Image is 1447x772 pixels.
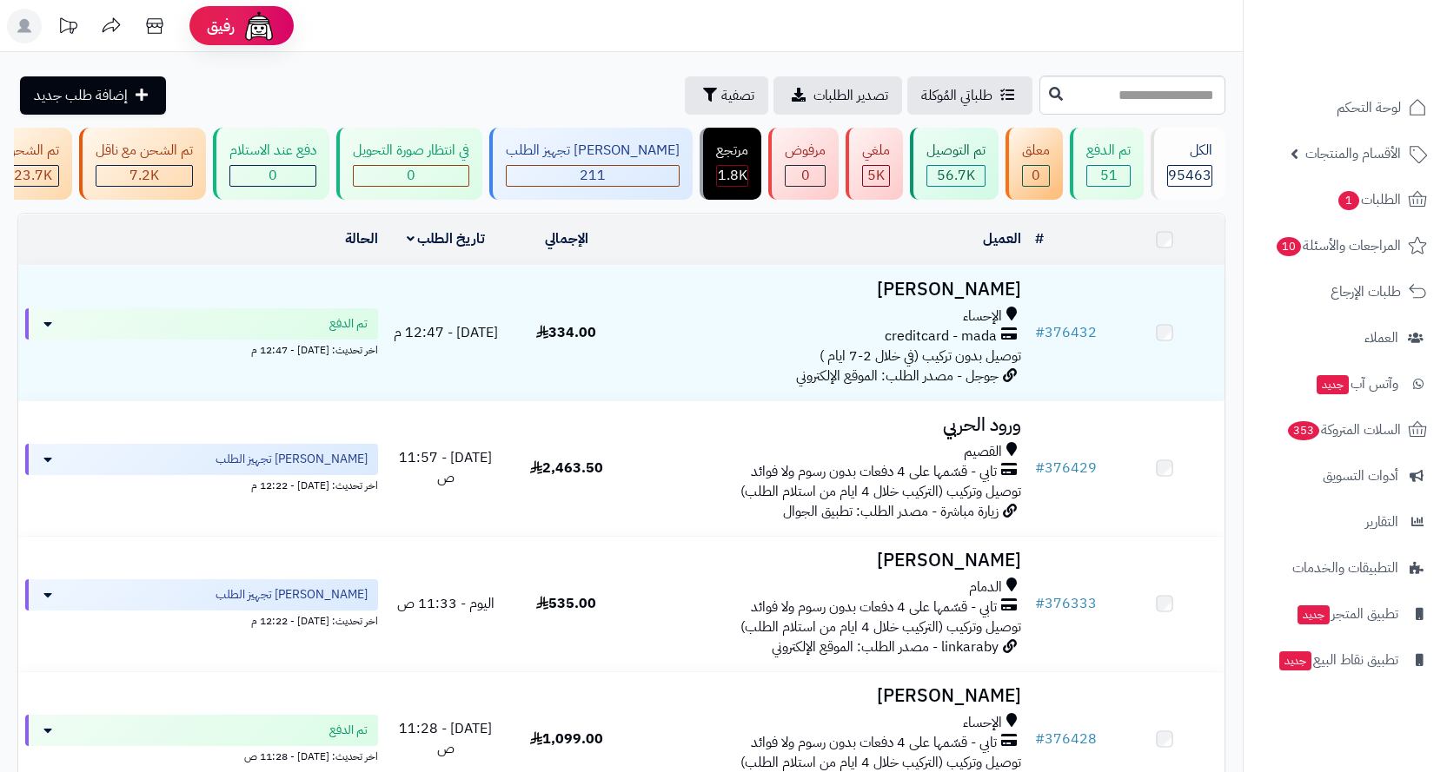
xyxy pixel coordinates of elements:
[1087,166,1130,186] div: 51
[96,141,193,161] div: تم الشحن مع ناقل
[1298,605,1330,624] span: جديد
[507,166,679,186] div: 211
[1022,141,1050,161] div: معلق
[907,76,1032,115] a: طلباتي المُوكلة
[25,746,378,764] div: اخر تحديث: [DATE] - 11:28 ص
[921,85,992,106] span: طلباتي المُوكلة
[530,458,603,478] span: 2,463.50
[229,141,316,161] div: دفع عند الاستلام
[25,610,378,629] div: اخر تحديث: [DATE] - 12:22 م
[1254,547,1437,589] a: التطبيقات والخدمات
[1296,602,1398,626] span: تطبيق المتجر
[1254,501,1437,543] a: التقارير
[1331,280,1401,304] span: طلبات الإرجاع
[1254,409,1437,451] a: السلات المتروكة353
[927,166,985,186] div: 56737
[634,280,1021,300] h3: [PERSON_NAME]
[399,718,492,759] span: [DATE] - 11:28 ص
[1277,237,1301,256] span: 10
[969,577,1002,597] span: الدمام
[1292,556,1398,580] span: التطبيقات والخدمات
[937,165,975,186] span: 56.7K
[1317,375,1349,394] span: جديد
[333,128,486,200] a: في انتظار صورة التحويل 0
[1035,322,1045,343] span: #
[1086,141,1131,161] div: تم الدفع
[1254,593,1437,635] a: تطبيق المتجرجديد
[394,322,498,343] span: [DATE] - 12:47 م
[353,141,469,161] div: في انتظار صورة التحويل
[216,586,368,604] span: [PERSON_NAME] تجهيز الطلب
[751,733,997,753] span: تابي - قسّمها على 4 دفعات بدون رسوم ولا فوائد
[634,551,1021,571] h3: [PERSON_NAME]
[740,617,1021,637] span: توصيل وتركيب (التركيب خلال 4 ايام من استلام الطلب)
[1035,228,1044,249] a: #
[1100,165,1118,186] span: 51
[718,165,747,186] span: 1.8K
[964,442,1002,462] span: القصيم
[813,85,888,106] span: تصدير الطلبات
[329,722,368,739] span: تم الدفع
[242,9,276,43] img: ai-face.png
[1337,188,1401,212] span: الطلبات
[773,76,902,115] a: تصدير الطلبات
[1305,142,1401,166] span: الأقسام والمنتجات
[1023,166,1049,186] div: 0
[129,165,159,186] span: 7.2K
[216,451,368,468] span: [PERSON_NAME] تجهيز الطلب
[716,141,748,161] div: مرتجع
[230,166,315,186] div: 0
[486,128,696,200] a: [PERSON_NAME] تجهيز الطلب 211
[1002,128,1066,200] a: معلق 0
[25,475,378,493] div: اخر تحديث: [DATE] - 12:22 م
[545,228,588,249] a: الإجمالي
[842,128,906,200] a: ملغي 5K
[863,166,889,186] div: 4984
[1167,141,1212,161] div: الكل
[354,166,468,186] div: 0
[1364,326,1398,350] span: العملاء
[1035,729,1097,749] a: #376428
[801,165,810,186] span: 0
[1275,234,1401,258] span: المراجعات والأسئلة
[1035,458,1097,478] a: #376429
[76,128,209,200] a: تم الشحن مع ناقل 7.2K
[751,462,997,482] span: تابي - قسّمها على 4 دفعات بدون رسوم ولا فوائد
[1168,165,1211,186] span: 95463
[786,166,825,186] div: 0
[407,228,486,249] a: تاريخ الطلب
[751,597,997,617] span: تابي - قسّمها على 4 دفعات بدون رسوم ولا فوائد
[7,166,58,186] div: 23709
[269,165,277,186] span: 0
[717,166,747,186] div: 1813
[407,165,415,186] span: 0
[1315,372,1398,396] span: وآتس آب
[862,141,890,161] div: ملغي
[1323,464,1398,488] span: أدوات التسويق
[1254,317,1437,359] a: العملاء
[1337,96,1401,120] span: لوحة التحكم
[14,165,52,186] span: 23.7K
[329,315,368,333] span: تم الدفع
[506,141,680,161] div: [PERSON_NAME] تجهيز الطلب
[634,686,1021,706] h3: [PERSON_NAME]
[1254,363,1437,405] a: وآتس آبجديد
[963,713,1002,733] span: الإحساء
[1288,421,1319,440] span: 353
[536,322,596,343] span: 334.00
[1035,458,1045,478] span: #
[1035,322,1097,343] a: #376432
[785,141,826,161] div: مرفوض
[926,141,986,161] div: تم التوصيل
[207,16,235,36] span: رفيق
[530,729,603,749] span: 1,099.00
[867,165,885,186] span: 5K
[1035,729,1045,749] span: #
[46,9,90,48] a: تحديثات المنصة
[772,637,999,657] span: linkaraby - مصدر الطلب: الموقع الإلكتروني
[34,85,128,106] span: إضافة طلب جديد
[1278,648,1398,672] span: تطبيق نقاط البيع
[696,128,765,200] a: مرتجع 1.8K
[796,366,999,386] span: جوجل - مصدر الطلب: الموقع الإلكتروني
[1035,593,1097,614] a: #376333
